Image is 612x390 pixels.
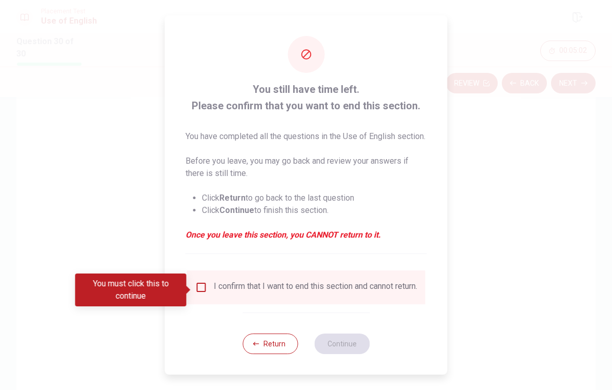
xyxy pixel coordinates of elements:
[242,334,298,354] button: Return
[202,192,427,204] li: Click to go back to the last question
[314,334,370,354] button: Continue
[219,193,246,203] strong: Return
[75,274,187,306] div: You must click this to continue
[219,205,254,215] strong: Continue
[186,155,427,180] p: Before you leave, you may go back and review your answers if there is still time.
[195,281,208,294] span: You must click this to continue
[186,229,427,241] em: Once you leave this section, you CANNOT return to it.
[214,281,417,294] div: I confirm that I want to end this section and cannot return.
[186,130,427,143] p: You have completed all the questions in the Use of English section.
[202,204,427,217] li: Click to finish this section.
[186,81,427,114] span: You still have time left. Please confirm that you want to end this section.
